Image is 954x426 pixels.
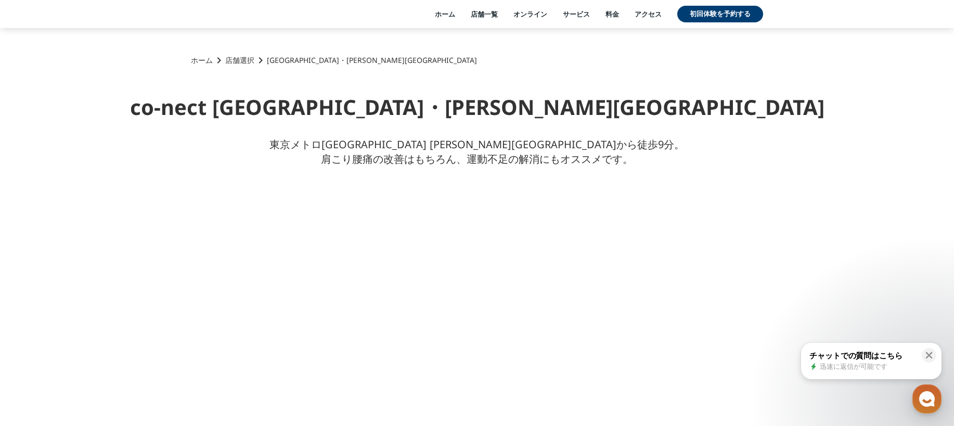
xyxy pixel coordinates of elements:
a: 店舗一覧 [471,9,498,19]
a: アクセス [635,9,662,19]
p: [GEOGRAPHIC_DATA]・[PERSON_NAME][GEOGRAPHIC_DATA] [267,55,477,66]
a: オンライン [513,9,547,19]
i: keyboard_arrow_right [213,54,225,67]
a: ホーム [435,9,455,19]
a: サービス [563,9,590,19]
a: 料金 [605,9,619,19]
a: 店舗選択 [225,55,254,66]
a: 初回体験を予約する [677,6,763,22]
a: ホーム [191,55,213,66]
h1: co-nect [GEOGRAPHIC_DATA]・[PERSON_NAME][GEOGRAPHIC_DATA] [130,93,824,122]
p: 東京メトロ[GEOGRAPHIC_DATA] [PERSON_NAME][GEOGRAPHIC_DATA]から徒歩9分。肩こり腰痛の改善はもちろん、運動不足の解消にもオススメです。 [269,137,685,166]
i: keyboard_arrow_right [254,54,267,67]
